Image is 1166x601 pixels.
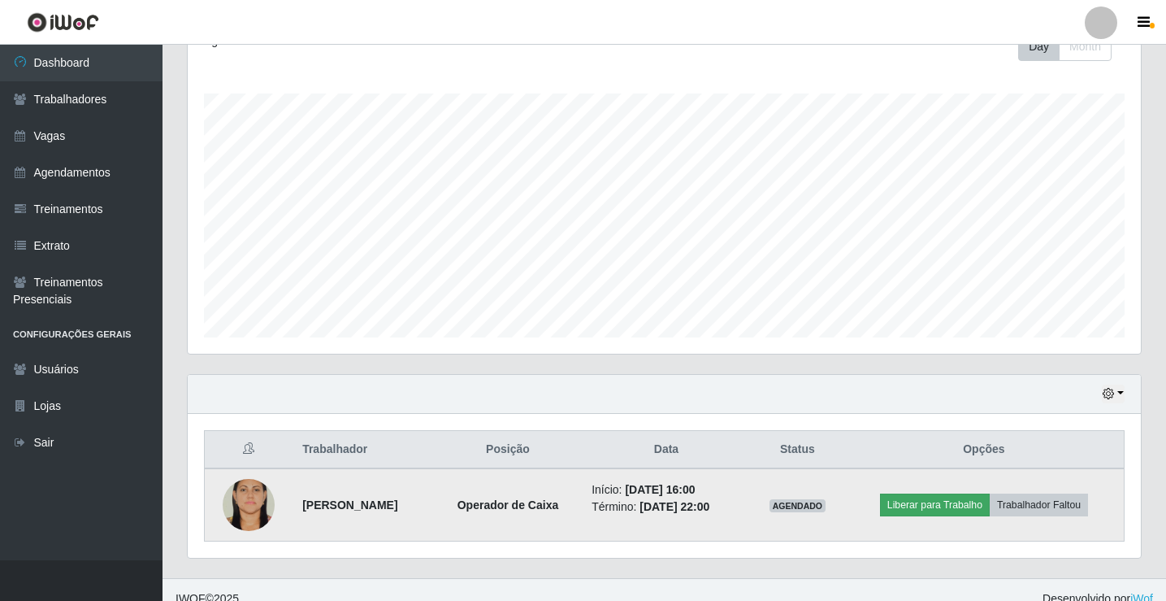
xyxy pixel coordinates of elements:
button: Month [1059,33,1112,61]
button: Liberar para Trabalho [880,494,990,516]
div: Toolbar with button groups [1018,33,1125,61]
img: 1693145473232.jpeg [223,466,275,543]
div: First group [1018,33,1112,61]
strong: Operador de Caixa [457,499,559,512]
time: [DATE] 16:00 [625,483,695,496]
th: Opções [844,431,1125,469]
li: Término: [592,499,741,516]
button: Day [1018,33,1060,61]
th: Trabalhador [293,431,434,469]
li: Início: [592,481,741,499]
span: AGENDADO [769,499,826,512]
th: Posição [434,431,582,469]
img: CoreUI Logo [27,12,99,33]
button: Trabalhador Faltou [990,494,1088,516]
time: [DATE] 22:00 [639,500,709,513]
strong: [PERSON_NAME] [302,499,397,512]
th: Status [751,431,844,469]
th: Data [582,431,751,469]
